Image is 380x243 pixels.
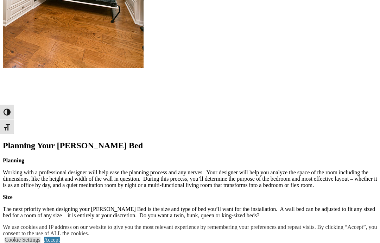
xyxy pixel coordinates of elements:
[3,157,24,163] strong: Planning
[44,237,60,243] a: Accept
[3,141,377,150] h2: Planning Your [PERSON_NAME] Bed
[3,224,380,237] div: We use cookies and IP address on our website to give you the most relevant experience by remember...
[3,169,377,188] p: Working with a professional designer will help ease the planning process and any nerves. Your des...
[3,194,13,200] strong: Size
[5,237,40,243] a: Cookie Settings
[3,206,377,219] p: The next priority when designing your [PERSON_NAME] Bed is the size and type of bed you’ll want f...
